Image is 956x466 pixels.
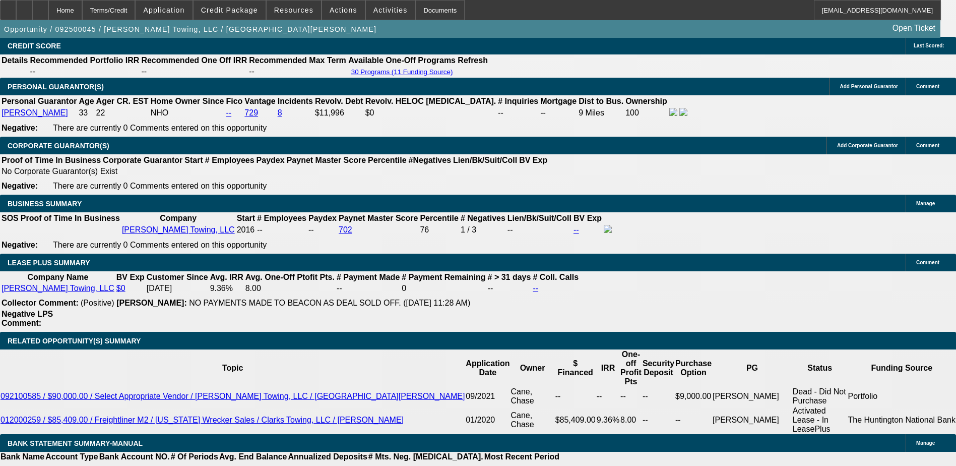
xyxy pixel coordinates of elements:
th: Security Deposit [642,349,675,387]
b: Vantage [244,97,275,105]
td: -- [248,67,347,77]
button: Application [136,1,192,20]
b: Age [79,97,94,105]
b: # Coll. Calls [533,273,579,281]
th: $ Financed [555,349,596,387]
span: Comment [916,84,939,89]
span: Resources [274,6,313,14]
td: 8.00 [245,283,335,294]
td: $0 [365,107,497,119]
td: -- [141,67,247,77]
img: facebook-icon.png [669,108,677,116]
td: NHO [150,107,225,119]
span: Manage [916,440,935,446]
td: Cane, Chase [510,387,554,406]
th: Proof of Time In Business [20,213,120,223]
span: PERSONAL GUARANTOR(S) [8,83,104,91]
a: $0 [116,284,125,293]
b: Paydex [257,156,285,164]
th: Refresh [457,55,488,66]
a: 092100585 / $90,000.00 / Select Appropriate Vendor / [PERSON_NAME] Towing, LLC / [GEOGRAPHIC_DATA... [1,392,465,400]
img: linkedin-icon.png [679,108,687,116]
th: # Mts. Neg. [MEDICAL_DATA]. [368,452,484,462]
td: Activated Lease - In LeasePlus [792,406,848,434]
b: Incidents [278,97,313,105]
b: Percentile [420,214,458,222]
span: LEASE PLUS SUMMARY [8,259,90,267]
b: # Negatives [461,214,505,222]
b: # Employees [257,214,306,222]
th: Purchase Option [675,349,712,387]
a: [PERSON_NAME] [2,108,68,117]
b: Company [160,214,197,222]
b: Negative: [2,182,38,190]
button: Activities [366,1,415,20]
span: NO PAYMENTS MADE TO BEACON AS DEAL SOLD OFF. ([DATE] 11:28 AM) [189,299,470,307]
b: Negative LPS Comment: [2,310,53,327]
b: Negative: [2,241,38,249]
b: # > 31 days [488,273,531,281]
b: Revolv. Debt [315,97,363,105]
b: Collector Comment: [2,299,79,307]
th: One-off Profit Pts [620,349,642,387]
b: Fico [226,97,242,105]
span: Actions [330,6,357,14]
th: IRR [596,349,620,387]
span: Comment [916,143,939,148]
b: Ownership [625,97,667,105]
b: Corporate Guarantor [103,156,182,164]
th: Annualized Deposits [287,452,367,462]
th: SOS [1,213,19,223]
b: Company Name [27,273,88,281]
th: Application Date [465,349,510,387]
th: Owner [510,349,554,387]
td: 0 [401,283,486,294]
b: BV Exp [519,156,547,164]
div: 1 / 3 [461,225,505,235]
b: Lien/Bk/Suit/Coll [507,214,571,222]
b: # Inquiries [498,97,538,105]
b: # Payment Made [337,273,400,281]
td: Cane, Chase [510,406,554,434]
span: Opportunity / 092500045 / [PERSON_NAME] Towing, LLC / [GEOGRAPHIC_DATA][PERSON_NAME] [4,25,376,33]
b: Percentile [368,156,406,164]
td: 100 [625,107,668,119]
td: -- [596,387,620,406]
th: Recommended Portfolio IRR [29,55,140,66]
td: 01/2020 [465,406,510,434]
b: Ager CR. EST [96,97,149,105]
th: PG [712,349,792,387]
td: Portfolio [848,387,956,406]
span: Manage [916,201,935,206]
td: 9 Miles [578,107,624,119]
b: Paynet Master Score [287,156,366,164]
td: -- [642,387,675,406]
td: 22 [96,107,149,119]
th: Details [1,55,28,66]
td: -- [308,224,337,236]
span: RELATED OPPORTUNITY(S) SUMMARY [8,337,141,345]
span: There are currently 0 Comments entered on this opportunity [53,241,267,249]
td: -- [620,387,642,406]
td: $9,000.00 [675,387,712,406]
img: facebook-icon.png [604,225,612,233]
span: CORPORATE GUARANTOR(S) [8,142,109,150]
span: BANK STATEMENT SUMMARY-MANUAL [8,439,143,447]
td: -- [540,107,577,119]
span: -- [257,225,263,234]
b: Negative: [2,124,38,132]
th: Bank Account NO. [99,452,170,462]
b: Dist to Bus. [579,97,623,105]
td: [PERSON_NAME] [712,387,792,406]
td: 09/2021 [465,387,510,406]
button: Resources [267,1,321,20]
b: Home Owner Since [151,97,224,105]
th: Recommended Max Term [248,55,347,66]
b: Avg. IRR [210,273,243,281]
span: (Positive) [81,299,114,307]
a: [PERSON_NAME] Towing, LLC [2,284,114,293]
b: Avg. One-Off Ptofit Pts. [245,273,335,281]
span: There are currently 0 Comments entered on this opportunity [53,182,267,190]
td: -- [497,107,539,119]
b: BV Exp [116,273,145,281]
